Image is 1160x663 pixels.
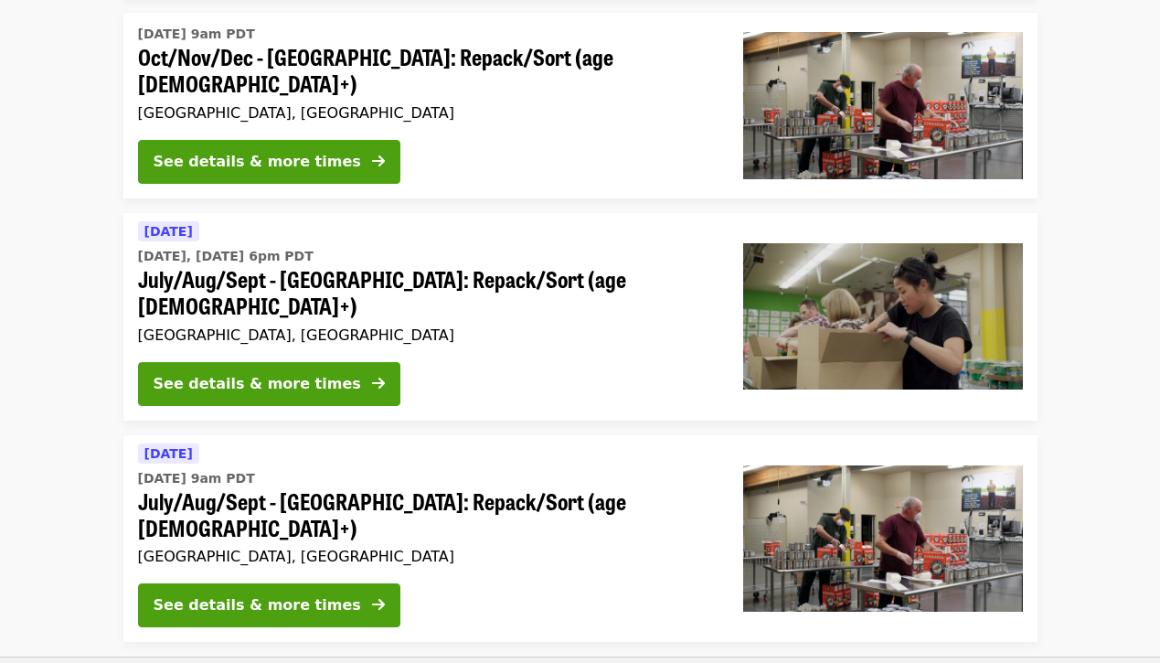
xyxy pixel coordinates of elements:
[138,469,255,488] time: [DATE] 9am PDT
[138,140,400,184] button: See details & more times
[123,13,1038,198] a: See details for "Oct/Nov/Dec - Portland: Repack/Sort (age 16+)"
[743,243,1023,390] img: July/Aug/Sept - Portland: Repack/Sort (age 8+) organized by Oregon Food Bank
[154,594,361,616] div: See details & more times
[138,247,314,266] time: [DATE], [DATE] 6pm PDT
[154,373,361,395] div: See details & more times
[138,104,714,122] div: [GEOGRAPHIC_DATA], [GEOGRAPHIC_DATA]
[138,362,400,406] button: See details & more times
[123,435,1038,643] a: See details for "July/Aug/Sept - Portland: Repack/Sort (age 16+)"
[144,224,193,239] span: [DATE]
[743,32,1023,178] img: Oct/Nov/Dec - Portland: Repack/Sort (age 16+) organized by Oregon Food Bank
[138,548,714,565] div: [GEOGRAPHIC_DATA], [GEOGRAPHIC_DATA]
[138,326,714,344] div: [GEOGRAPHIC_DATA], [GEOGRAPHIC_DATA]
[743,465,1023,612] img: July/Aug/Sept - Portland: Repack/Sort (age 16+) organized by Oregon Food Bank
[144,446,193,461] span: [DATE]
[138,25,255,44] time: [DATE] 9am PDT
[372,596,385,614] i: arrow-right icon
[372,153,385,170] i: arrow-right icon
[138,266,714,319] span: July/Aug/Sept - [GEOGRAPHIC_DATA]: Repack/Sort (age [DEMOGRAPHIC_DATA]+)
[138,44,714,97] span: Oct/Nov/Dec - [GEOGRAPHIC_DATA]: Repack/Sort (age [DEMOGRAPHIC_DATA]+)
[372,375,385,392] i: arrow-right icon
[123,213,1038,421] a: See details for "July/Aug/Sept - Portland: Repack/Sort (age 8+)"
[138,488,714,541] span: July/Aug/Sept - [GEOGRAPHIC_DATA]: Repack/Sort (age [DEMOGRAPHIC_DATA]+)
[138,583,400,627] button: See details & more times
[154,151,361,173] div: See details & more times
